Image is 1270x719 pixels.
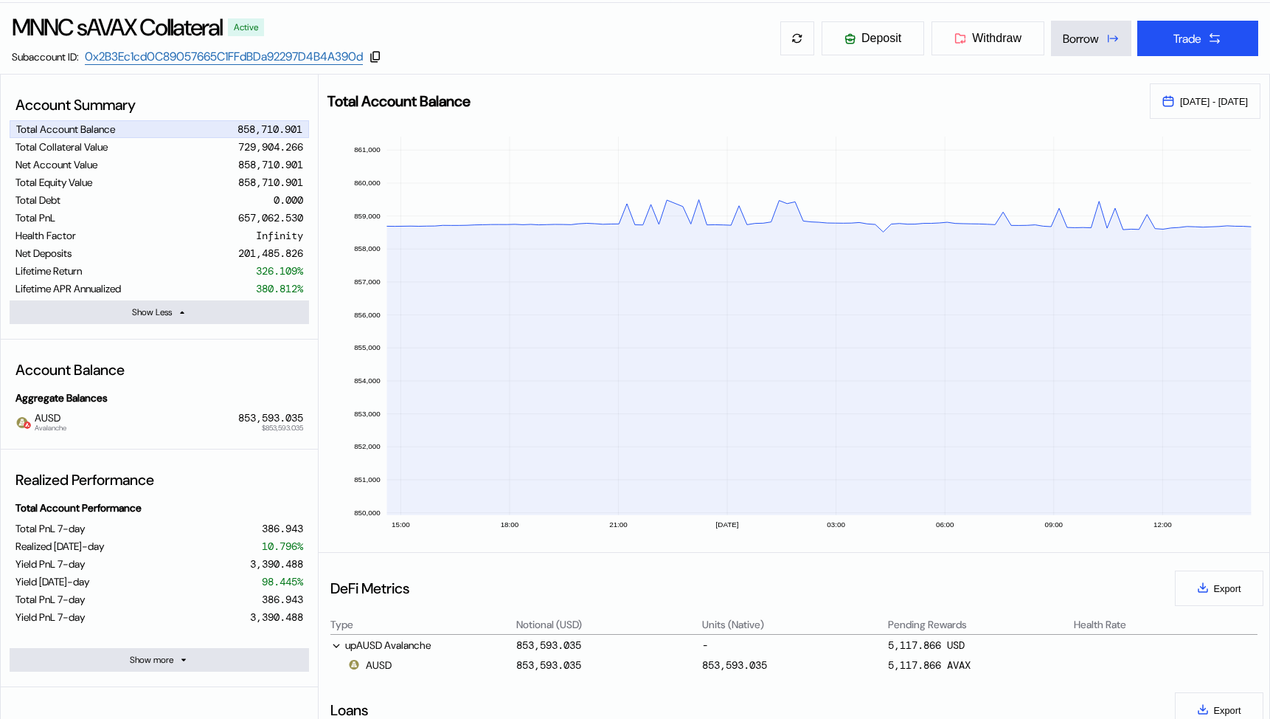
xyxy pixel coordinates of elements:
div: Aggregate Balances [10,385,309,410]
span: $853,593.035 [262,424,303,432]
div: Health Rate [1074,618,1126,631]
div: Net Deposits [15,247,72,260]
div: MNNC sAVAX Collateral [12,12,222,43]
div: 5,117.866 AVAX [888,658,1072,672]
div: - [702,638,886,653]
div: 5,117.866 USD [888,638,1072,653]
div: Total PnL 7-day [15,522,85,535]
span: Deposit [861,32,901,45]
span: AUSD [29,412,66,431]
div: 3,390.488 [250,557,303,571]
div: Total PnL [15,211,55,224]
div: 853,593.035 [702,658,767,672]
a: 0x2B3Ec1cd0C89057665C1FFdBDa92297D4B4A390d [85,49,363,65]
img: Circle_Agora_White_on_Olive_1080px.png [348,658,360,670]
text: 860,000 [354,179,381,187]
div: Total Collateral Value [15,140,108,154]
div: Account Balance [10,354,309,385]
div: Type [330,618,353,631]
div: Yield [DATE]-day [15,575,89,588]
button: Show Less [10,300,309,324]
text: 851,000 [354,475,381,484]
div: Lifetime Return [15,264,82,278]
div: 98.445% [262,575,303,588]
button: [DATE] - [DATE] [1150,83,1260,119]
div: Yield PnL 7-day [15,610,85,624]
div: Realized Performance [10,464,309,495]
span: Export [1214,705,1241,716]
div: 858,710.901 [238,176,303,189]
div: Health Factor [15,229,76,242]
text: 855,000 [354,344,381,352]
div: 858,710.901 [237,123,302,136]
span: Withdraw [972,32,1021,45]
div: Subaccount ID: [12,50,79,63]
div: Yield PnL 7-day [15,557,85,571]
text: 854,000 [354,376,381,385]
text: 857,000 [354,278,381,286]
text: 853,000 [354,410,381,418]
div: Active [234,22,258,32]
div: 386.943 [262,593,303,606]
span: [DATE] - [DATE] [1180,96,1248,107]
span: Export [1214,583,1241,594]
text: 852,000 [354,443,381,451]
div: Infinity [256,229,303,242]
text: 861,000 [354,145,381,154]
text: 12:00 [1153,520,1172,529]
button: Show more [10,648,309,672]
text: 06:00 [936,520,954,529]
div: 657,062.530 [238,211,303,224]
text: 859,000 [354,212,381,220]
text: 21:00 [609,520,628,529]
button: Export [1175,571,1263,606]
div: Borrow [1063,31,1099,47]
div: 3,390.488 [250,610,303,624]
text: 850,000 [354,509,381,517]
text: 03:00 [827,520,845,529]
div: 853,593.035 [238,412,303,424]
button: Deposit [821,21,925,56]
div: 326.109% [256,264,303,278]
div: 201,485.826 [238,247,303,260]
img: svg%3e [24,422,31,429]
div: Trade [1173,31,1201,47]
div: AUSD [348,658,392,672]
div: Total Equity Value [15,176,92,189]
img: Circle_Agora_White_on_Olive_1080px.png [15,416,29,429]
div: 386.943 [262,522,303,535]
text: 15:00 [392,520,410,529]
span: Avalanche [35,424,66,432]
button: Borrow [1051,21,1131,56]
div: Total Account Balance [16,123,115,136]
div: Units (Native) [702,618,764,631]
div: Show more [130,654,173,666]
div: Total Account Performance [10,495,309,520]
div: Notional (USD) [516,618,582,631]
div: 380.812% [256,282,303,295]
div: Lifetime APR Annualized [15,282,121,295]
div: Total Debt [15,193,60,207]
div: Pending Rewards [888,618,967,631]
text: [DATE] [715,520,738,529]
div: 853,593.035 [516,639,581,652]
div: Realized [DATE]-day [15,540,104,553]
div: Total PnL 7-day [15,593,85,606]
div: upAUSD Avalanche [330,638,514,653]
text: 18:00 [500,520,518,529]
div: 729,904.266 [238,140,303,154]
div: 0.000 [274,193,303,207]
text: 856,000 [354,311,381,319]
div: Show Less [132,306,172,318]
text: 858,000 [354,244,381,252]
div: DeFi Metrics [330,579,409,598]
div: 10.796% [262,540,303,553]
div: Net Account Value [15,158,97,171]
text: 09:00 [1044,520,1063,529]
button: Trade [1137,21,1258,56]
div: 853,593.035 [516,658,581,672]
div: Account Summary [10,89,309,120]
h2: Total Account Balance [327,94,1139,109]
button: Withdraw [931,21,1045,56]
div: 858,710.901 [238,158,303,171]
